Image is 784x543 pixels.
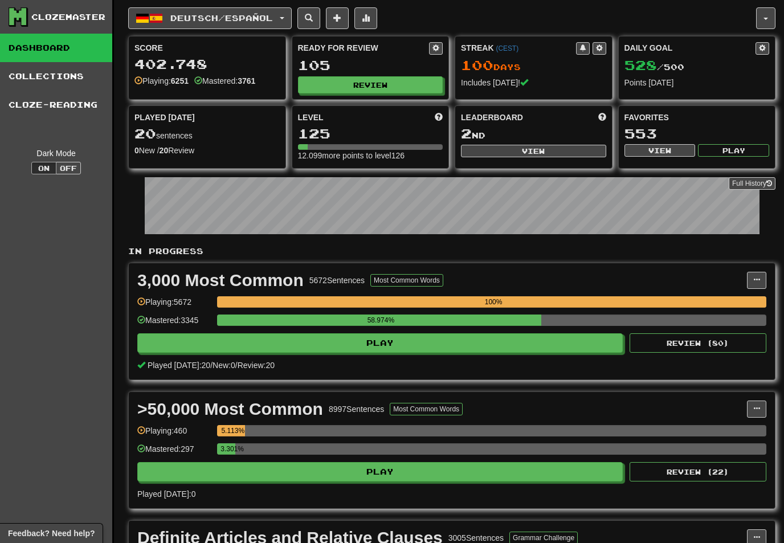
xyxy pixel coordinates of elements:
[137,333,623,353] button: Play
[698,144,769,157] button: Play
[309,275,365,286] div: 5672 Sentences
[31,11,105,23] div: Clozemaster
[128,246,775,257] p: In Progress
[461,112,523,123] span: Leaderboard
[354,7,377,29] button: More stats
[9,148,104,159] div: Dark Mode
[134,125,156,141] span: 20
[461,77,606,88] div: Includes [DATE]!
[298,58,443,72] div: 105
[238,76,255,85] strong: 3761
[220,296,766,308] div: 100%
[137,296,211,315] div: Playing: 5672
[137,425,211,444] div: Playing: 460
[461,145,606,157] button: View
[297,7,320,29] button: Search sentences
[298,42,430,54] div: Ready for Review
[630,462,766,481] button: Review (22)
[624,144,696,157] button: View
[137,401,323,418] div: >50,000 Most Common
[598,112,606,123] span: This week in points, UTC
[496,44,518,52] a: (CEST)
[134,145,280,156] div: New / Review
[160,146,169,155] strong: 20
[624,77,770,88] div: Points [DATE]
[390,403,463,415] button: Most Common Words
[461,58,606,73] div: Day s
[729,177,775,190] a: Full History
[435,112,443,123] span: Score more points to level up
[329,403,384,415] div: 8997 Sentences
[624,112,770,123] div: Favorites
[298,126,443,141] div: 125
[630,333,766,353] button: Review (80)
[238,361,275,370] span: Review: 20
[137,315,211,333] div: Mastered: 3345
[134,42,280,54] div: Score
[624,126,770,141] div: 553
[298,76,443,93] button: Review
[235,361,238,370] span: /
[220,315,541,326] div: 58.974%
[31,162,56,174] button: On
[210,361,213,370] span: /
[624,42,756,55] div: Daily Goal
[194,75,255,87] div: Mastered:
[56,162,81,174] button: Off
[461,126,606,141] div: nd
[624,62,684,72] span: / 500
[461,57,493,73] span: 100
[134,112,195,123] span: Played [DATE]
[213,361,235,370] span: New: 0
[461,125,472,141] span: 2
[134,146,139,155] strong: 0
[134,126,280,141] div: sentences
[326,7,349,29] button: Add sentence to collection
[137,443,211,462] div: Mastered: 297
[171,76,189,85] strong: 6251
[170,13,273,23] span: Deutsch / Español
[220,443,235,455] div: 3.301%
[134,75,189,87] div: Playing:
[134,57,280,71] div: 402.748
[137,489,195,499] span: Played [DATE]: 0
[624,57,657,73] span: 528
[128,7,292,29] button: Deutsch/Español
[220,425,245,436] div: 5.113%
[137,462,623,481] button: Play
[8,528,95,539] span: Open feedback widget
[298,150,443,161] div: 12.099 more points to level 126
[148,361,210,370] span: Played [DATE]: 20
[370,274,443,287] button: Most Common Words
[137,272,304,289] div: 3,000 Most Common
[298,112,324,123] span: Level
[461,42,576,54] div: Streak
